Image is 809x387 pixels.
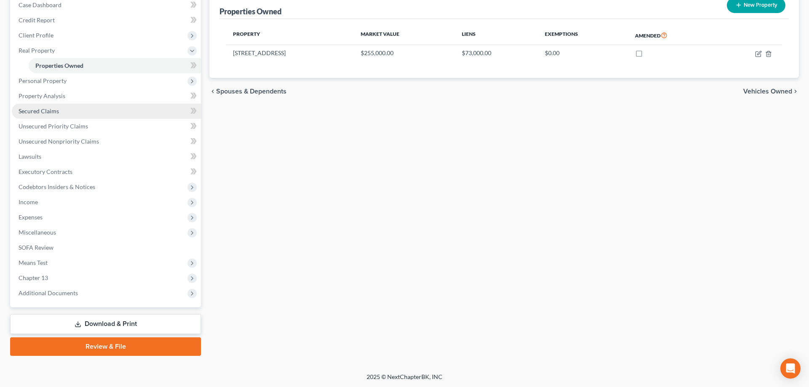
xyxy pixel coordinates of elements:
[19,259,48,266] span: Means Test
[19,1,62,8] span: Case Dashboard
[19,123,88,130] span: Unsecured Priority Claims
[216,88,287,95] span: Spouses & Dependents
[19,32,54,39] span: Client Profile
[29,58,201,73] a: Properties Owned
[10,337,201,356] a: Review & File
[743,88,799,95] button: Vehicles Owned chevron_right
[19,214,43,221] span: Expenses
[35,62,83,69] span: Properties Owned
[220,6,281,16] div: Properties Owned
[12,134,201,149] a: Unsecured Nonpriority Claims
[19,183,95,190] span: Codebtors Insiders & Notices
[455,26,538,45] th: Liens
[19,153,41,160] span: Lawsuits
[19,16,55,24] span: Credit Report
[354,45,455,61] td: $255,000.00
[19,47,55,54] span: Real Property
[743,88,792,95] span: Vehicles Owned
[19,229,56,236] span: Miscellaneous
[19,107,59,115] span: Secured Claims
[628,26,717,45] th: Amended
[226,45,354,61] td: [STREET_ADDRESS]
[538,45,628,61] td: $0.00
[792,88,799,95] i: chevron_right
[19,289,78,296] span: Additional Documents
[19,92,65,99] span: Property Analysis
[19,274,48,281] span: Chapter 13
[12,88,201,104] a: Property Analysis
[226,26,354,45] th: Property
[780,358,801,379] div: Open Intercom Messenger
[209,88,287,95] button: chevron_left Spouses & Dependents
[19,77,67,84] span: Personal Property
[12,13,201,28] a: Credit Report
[19,168,72,175] span: Executory Contracts
[19,198,38,206] span: Income
[209,88,216,95] i: chevron_left
[10,314,201,334] a: Download & Print
[12,119,201,134] a: Unsecured Priority Claims
[538,26,628,45] th: Exemptions
[354,26,455,45] th: Market Value
[12,240,201,255] a: SOFA Review
[19,138,99,145] span: Unsecured Nonpriority Claims
[12,149,201,164] a: Lawsuits
[12,164,201,179] a: Executory Contracts
[19,244,54,251] span: SOFA Review
[455,45,538,61] td: $73,000.00
[12,104,201,119] a: Secured Claims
